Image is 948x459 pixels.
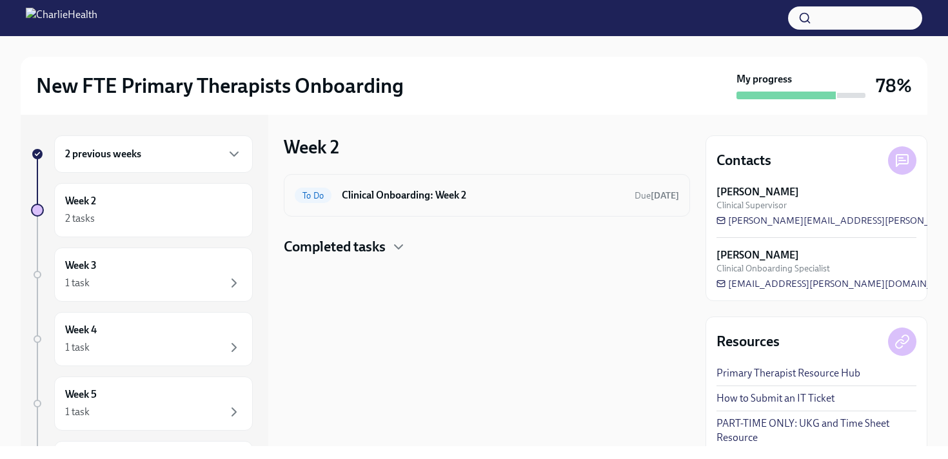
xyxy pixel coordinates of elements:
[284,237,690,257] div: Completed tasks
[716,185,799,199] strong: [PERSON_NAME]
[26,8,97,28] img: CharlieHealth
[31,376,253,431] a: Week 51 task
[31,248,253,302] a: Week 31 task
[65,194,96,208] h6: Week 2
[31,312,253,366] a: Week 41 task
[651,190,679,201] strong: [DATE]
[716,366,860,380] a: Primary Therapist Resource Hub
[65,211,95,226] div: 2 tasks
[876,74,912,97] h3: 78%
[342,188,624,202] h6: Clinical Onboarding: Week 2
[284,237,386,257] h4: Completed tasks
[716,416,916,445] a: PART-TIME ONLY: UKG and Time Sheet Resource
[65,387,97,402] h6: Week 5
[65,323,97,337] h6: Week 4
[65,405,90,419] div: 1 task
[736,72,792,86] strong: My progress
[635,190,679,202] span: October 18th, 2025 10:00
[716,262,830,275] span: Clinical Onboarding Specialist
[295,185,679,206] a: To DoClinical Onboarding: Week 2Due[DATE]
[65,276,90,290] div: 1 task
[716,199,787,211] span: Clinical Supervisor
[31,183,253,237] a: Week 22 tasks
[54,135,253,173] div: 2 previous weeks
[716,151,771,170] h4: Contacts
[635,190,679,201] span: Due
[284,135,339,159] h3: Week 2
[716,332,780,351] h4: Resources
[36,73,404,99] h2: New FTE Primary Therapists Onboarding
[65,340,90,355] div: 1 task
[716,248,799,262] strong: [PERSON_NAME]
[65,147,141,161] h6: 2 previous weeks
[716,391,834,405] a: How to Submit an IT Ticket
[295,191,331,200] span: To Do
[65,259,97,273] h6: Week 3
